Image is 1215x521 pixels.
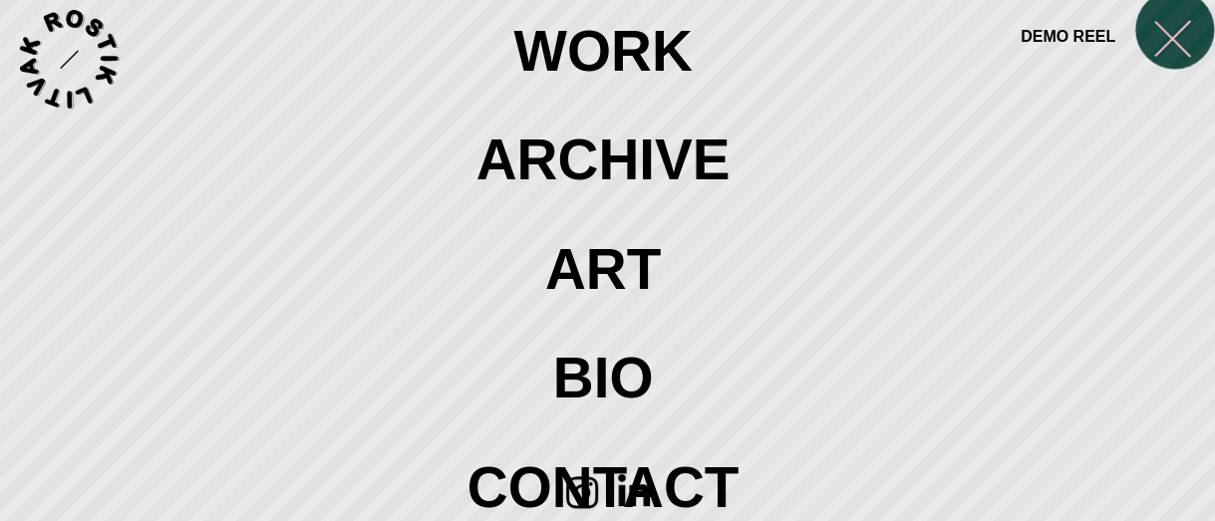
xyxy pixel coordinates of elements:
[1021,24,1115,51] a: DEMO REEL
[521,329,695,429] a: bio
[513,220,702,321] a: art
[445,111,771,211] a: archive
[481,2,733,103] a: work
